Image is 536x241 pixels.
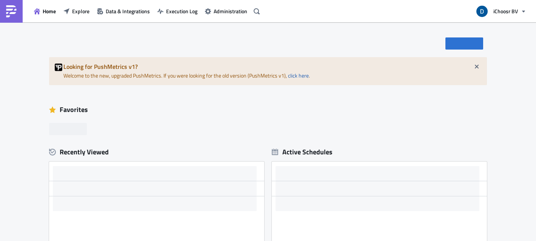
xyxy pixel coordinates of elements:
[93,5,154,17] button: Data & Integrations
[49,104,487,115] div: Favorites
[288,72,309,79] a: click here
[476,5,488,18] img: Avatar
[49,57,487,85] div: Welcome to the new, upgraded PushMetrics. If you were looking for the old version (PushMetrics v1...
[493,7,518,15] span: iChoosr BV
[43,7,56,15] span: Home
[63,64,481,70] h5: Looking for PushMetrics v1?
[154,5,201,17] button: Execution Log
[5,5,17,17] img: PushMetrics
[272,148,333,156] div: Active Schedules
[30,5,60,17] button: Home
[60,5,93,17] button: Explore
[166,7,197,15] span: Execution Log
[472,3,530,20] button: iChoosr BV
[49,146,264,158] div: Recently Viewed
[106,7,150,15] span: Data & Integrations
[72,7,89,15] span: Explore
[201,5,251,17] button: Administration
[214,7,247,15] span: Administration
